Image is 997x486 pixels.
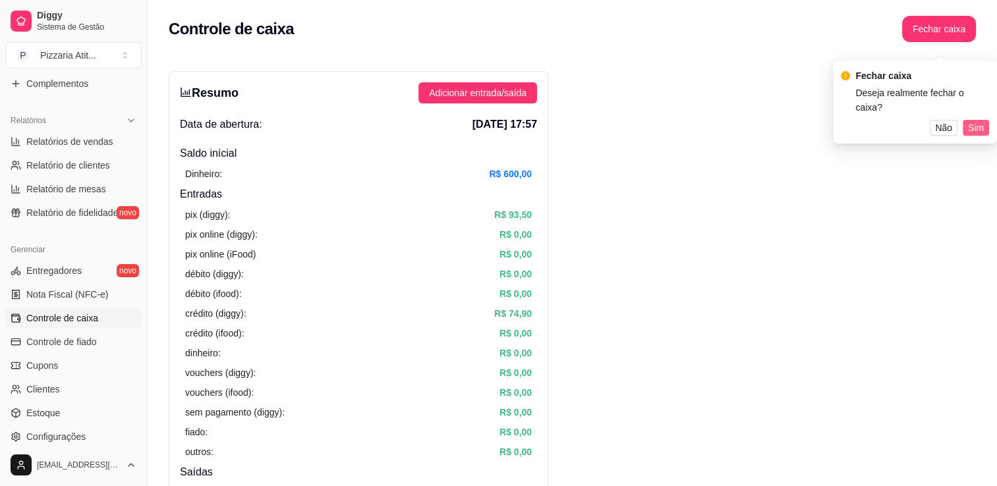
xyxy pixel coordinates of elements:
[5,284,142,305] a: Nota Fiscal (NFC-e)
[185,207,230,222] article: pix (diggy):
[169,18,294,40] h2: Controle de caixa
[499,385,532,400] article: R$ 0,00
[5,449,142,481] button: [EMAIL_ADDRESS][DOMAIN_NAME]
[499,227,532,242] article: R$ 0,00
[26,430,86,443] span: Configurações
[180,84,239,102] h3: Resumo
[5,202,142,223] a: Relatório de fidelidadenovo
[185,227,258,242] article: pix online (diggy):
[185,167,222,181] article: Dinheiro:
[841,71,850,80] span: exclamation-circle
[185,306,246,321] article: crédito (diggy):
[968,121,984,135] span: Sim
[5,426,142,447] a: Configurações
[5,5,142,37] a: DiggySistema de Gestão
[494,207,532,222] article: R$ 93,50
[185,405,285,419] article: sem pagamento (diggy):
[26,264,82,277] span: Entregadores
[855,68,989,83] div: Fechar caixa
[472,117,537,132] span: [DATE] 17:57
[185,267,244,281] article: débito (diggy):
[902,16,976,42] button: Fechar caixa
[185,385,254,400] article: vouchers (ifood):
[499,247,532,261] article: R$ 0,00
[185,326,244,340] article: crédito (ifood):
[5,239,142,260] div: Gerenciar
[185,346,221,360] article: dinheiro:
[5,155,142,176] a: Relatório de clientes
[185,286,242,301] article: débito (ifood):
[26,335,97,348] span: Controle de fiado
[930,120,957,136] button: Não
[37,460,121,470] span: [EMAIL_ADDRESS][DOMAIN_NAME]
[26,159,110,172] span: Relatório de clientes
[185,445,214,459] article: outros:
[185,365,256,380] article: vouchers (diggy):
[499,286,532,301] article: R$ 0,00
[499,445,532,459] article: R$ 0,00
[5,355,142,376] a: Cupons
[26,182,106,196] span: Relatório de mesas
[499,405,532,419] article: R$ 0,00
[5,402,142,423] a: Estoque
[5,178,142,200] a: Relatório de mesas
[418,82,537,103] button: Adicionar entrada/saída
[180,186,537,202] h4: Entradas
[5,73,142,94] a: Complementos
[855,86,989,115] div: Deseja realmente fechar o caixa?
[26,406,60,419] span: Estoque
[180,464,537,480] h4: Saídas
[499,425,532,439] article: R$ 0,00
[5,379,142,400] a: Clientes
[185,247,256,261] article: pix online (iFood)
[26,383,60,396] span: Clientes
[429,86,527,100] span: Adicionar entrada/saída
[180,146,537,161] h4: Saldo inícial
[26,77,88,90] span: Complementos
[963,120,989,136] button: Sim
[5,42,142,68] button: Select a team
[26,135,113,148] span: Relatórios de vendas
[180,86,192,98] span: bar-chart
[499,346,532,360] article: R$ 0,00
[26,359,58,372] span: Cupons
[489,167,532,181] article: R$ 600,00
[5,131,142,152] a: Relatórios de vendas
[5,308,142,329] a: Controle de caixa
[494,306,532,321] article: R$ 74,90
[5,331,142,352] a: Controle de fiado
[26,311,98,325] span: Controle de caixa
[26,288,108,301] span: Nota Fiscal (NFC-e)
[5,260,142,281] a: Entregadoresnovo
[499,326,532,340] article: R$ 0,00
[16,49,30,62] span: P
[935,121,952,135] span: Não
[37,10,136,22] span: Diggy
[37,22,136,32] span: Sistema de Gestão
[180,117,262,132] span: Data de abertura:
[26,206,118,219] span: Relatório de fidelidade
[499,267,532,281] article: R$ 0,00
[185,425,208,439] article: fiado:
[499,365,532,380] article: R$ 0,00
[40,49,96,62] div: Pizzaria Atit ...
[11,115,46,126] span: Relatórios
